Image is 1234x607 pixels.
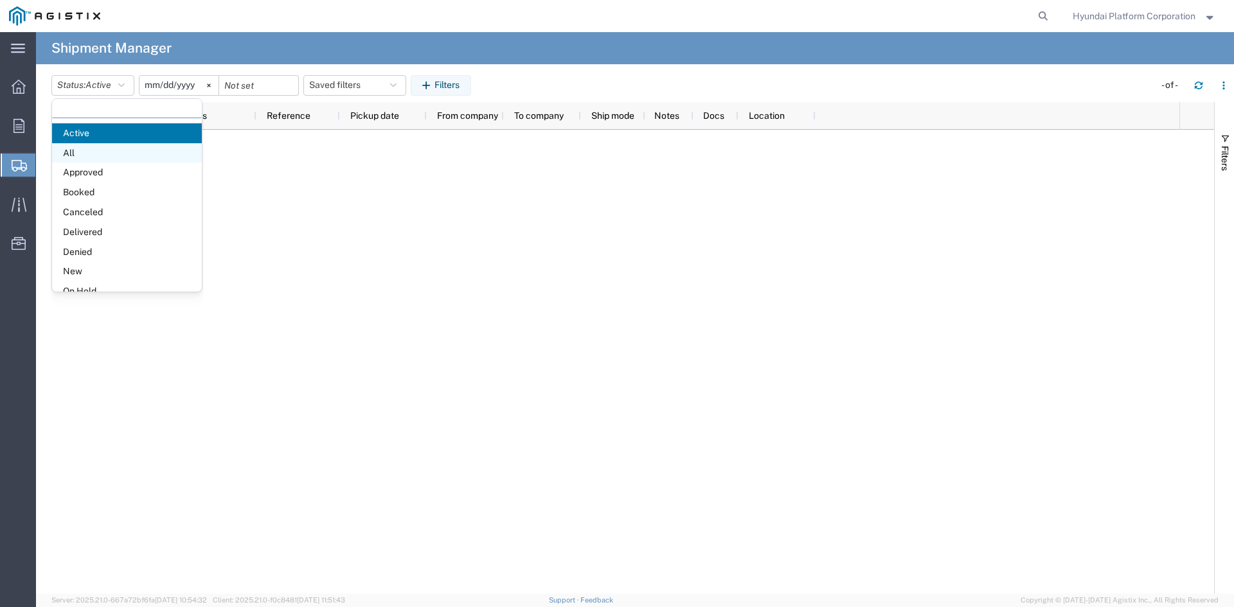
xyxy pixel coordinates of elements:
[297,596,345,604] span: [DATE] 11:51:43
[52,202,202,222] span: Canceled
[52,242,202,262] span: Denied
[85,80,111,90] span: Active
[52,143,202,163] span: All
[51,32,172,64] h4: Shipment Manager
[549,596,581,604] a: Support
[52,222,202,242] span: Delivered
[219,76,298,95] input: Not set
[139,76,219,95] input: Not set
[749,110,785,121] span: Location
[1073,9,1195,23] span: Hyundai Platform Corporation
[51,596,207,604] span: Server: 2025.21.0-667a72bf6fa
[51,75,134,96] button: Status:Active
[703,110,724,121] span: Docs
[213,596,345,604] span: Client: 2025.21.0-f0c8481
[514,110,564,121] span: To company
[654,110,679,121] span: Notes
[155,596,207,604] span: [DATE] 10:54:32
[52,261,202,281] span: New
[1021,595,1219,606] span: Copyright © [DATE]-[DATE] Agistix Inc., All Rights Reserved
[1220,146,1230,171] span: Filters
[1072,8,1217,24] button: Hyundai Platform Corporation
[52,163,202,182] span: Approved
[1161,78,1184,92] div: - of -
[267,110,310,121] span: Reference
[52,281,202,301] span: On Hold
[411,75,471,96] button: Filters
[580,596,613,604] a: Feedback
[303,75,406,96] button: Saved filters
[437,110,498,121] span: From company
[591,110,634,121] span: Ship mode
[52,182,202,202] span: Booked
[52,123,202,143] span: Active
[9,6,100,26] img: logo
[350,110,399,121] span: Pickup date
